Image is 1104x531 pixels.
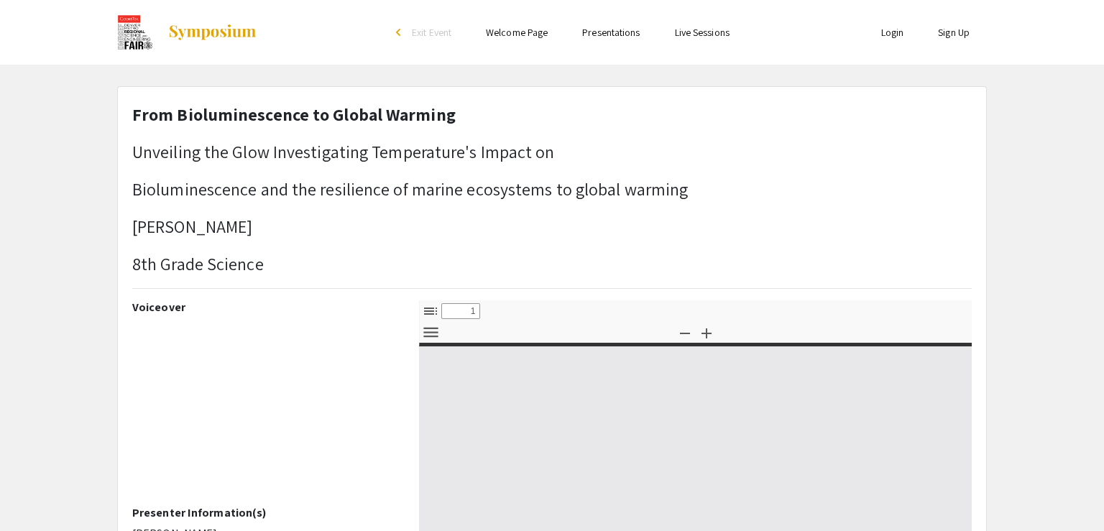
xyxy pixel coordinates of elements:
a: Welcome Page [486,26,548,39]
button: Zoom In [694,322,719,343]
span: Exit Event [412,26,451,39]
p: Unveiling the Glow Investigating Temperature's Impact on [132,139,688,165]
p: 8th Grade Science [132,251,688,277]
a: Login [881,26,904,39]
h2: Presenter Information(s) [132,506,397,520]
a: Sign Up [938,26,970,39]
img: The 2024 CoorsTek Denver Metro Regional Science and Engineering Fair [117,14,153,50]
a: Live Sessions [675,26,730,39]
h2: Voiceover [132,300,397,314]
a: Presentations [582,26,640,39]
button: Zoom Out [673,322,697,343]
p: [PERSON_NAME] [132,213,688,239]
div: arrow_back_ios [396,28,405,37]
strong: From Bioluminescence to Global Warming [132,103,456,126]
input: Page [441,303,480,319]
img: Symposium by ForagerOne [167,24,257,41]
a: The 2024 CoorsTek Denver Metro Regional Science and Engineering Fair [117,14,257,50]
p: Bioluminescence and the resilience of marine ecosystems to global warming [132,176,688,202]
button: Toggle Sidebar [418,300,443,321]
button: Tools [418,322,443,343]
